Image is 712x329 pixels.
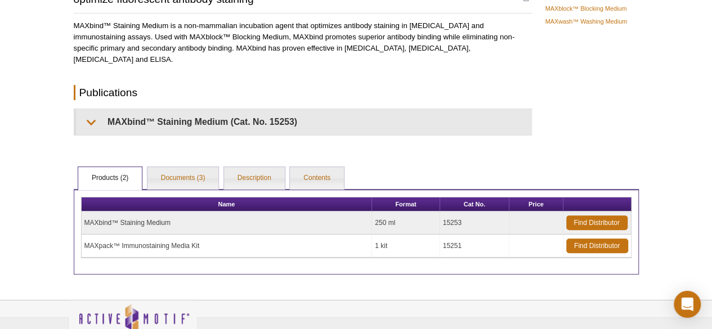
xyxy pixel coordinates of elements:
a: Documents (3) [147,167,219,190]
a: Find Distributor [566,238,628,253]
th: Price [509,197,563,211]
p: MAXbind™ Staining Medium is a non-mammalian incubation agent that optimizes antibody staining in ... [74,20,532,65]
th: Format [372,197,440,211]
td: 15253 [440,211,509,235]
th: Cat No. [440,197,509,211]
a: Find Distributor [566,215,628,230]
summary: MAXbind™ Staining Medium (Cat. No. 15253) [76,109,531,134]
td: MAXpack™ Immunostaining Media Kit [82,235,373,258]
a: Products (2) [78,167,142,190]
td: MAXbind™ Staining Medium [82,211,373,235]
a: MAXwash™ Washing Medium [545,16,627,26]
td: 1 kit [372,235,440,258]
a: MAXblock™ Blocking Medium [545,3,627,13]
td: 15251 [440,235,509,258]
div: Open Intercom Messenger [674,291,701,318]
a: Description [224,167,285,190]
a: Contents [290,167,344,190]
h2: Publications [74,85,532,100]
td: 250 ml [372,211,440,235]
th: Name [82,197,373,211]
